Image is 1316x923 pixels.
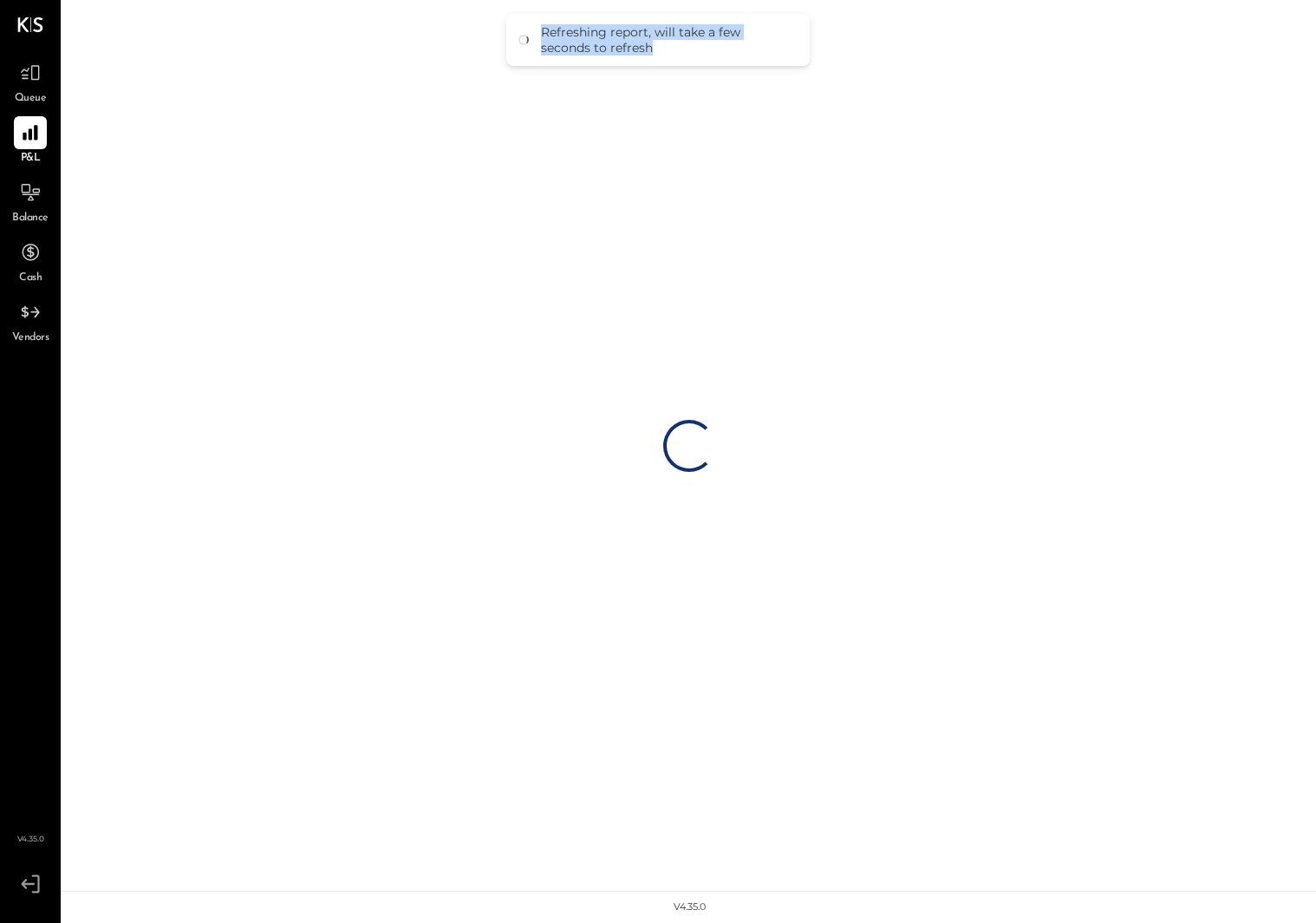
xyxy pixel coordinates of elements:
a: Vendors [1,296,60,346]
a: Cash [1,236,60,286]
div: Refreshing report, will take a few seconds to refresh [541,24,792,56]
a: Queue [1,56,60,107]
span: Cash [19,271,42,286]
span: P&L [21,151,41,167]
span: Queue [15,91,47,107]
span: Balance [12,211,49,226]
div: v 4.35.0 [674,900,706,914]
a: P&L [1,116,60,167]
span: Vendors [12,331,49,346]
a: Balance [1,176,60,226]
